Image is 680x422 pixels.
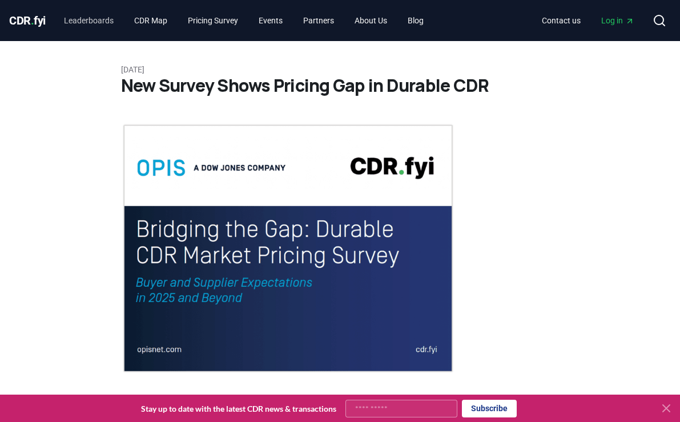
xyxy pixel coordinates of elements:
[121,123,455,374] img: blog post image
[9,13,46,29] a: CDR.fyi
[121,64,560,75] p: [DATE]
[9,14,46,27] span: CDR fyi
[533,10,590,31] a: Contact us
[179,10,247,31] a: Pricing Survey
[399,10,433,31] a: Blog
[31,14,34,27] span: .
[250,10,292,31] a: Events
[121,75,560,96] h1: New Survey Shows Pricing Gap in Durable CDR
[345,10,396,31] a: About Us
[125,10,176,31] a: CDR Map
[601,15,634,26] span: Log in
[592,10,643,31] a: Log in
[533,10,643,31] nav: Main
[55,10,123,31] a: Leaderboards
[55,10,433,31] nav: Main
[121,394,432,408] strong: Insights from the [DOMAIN_NAME]/OPIS Pricing Survey
[294,10,343,31] a: Partners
